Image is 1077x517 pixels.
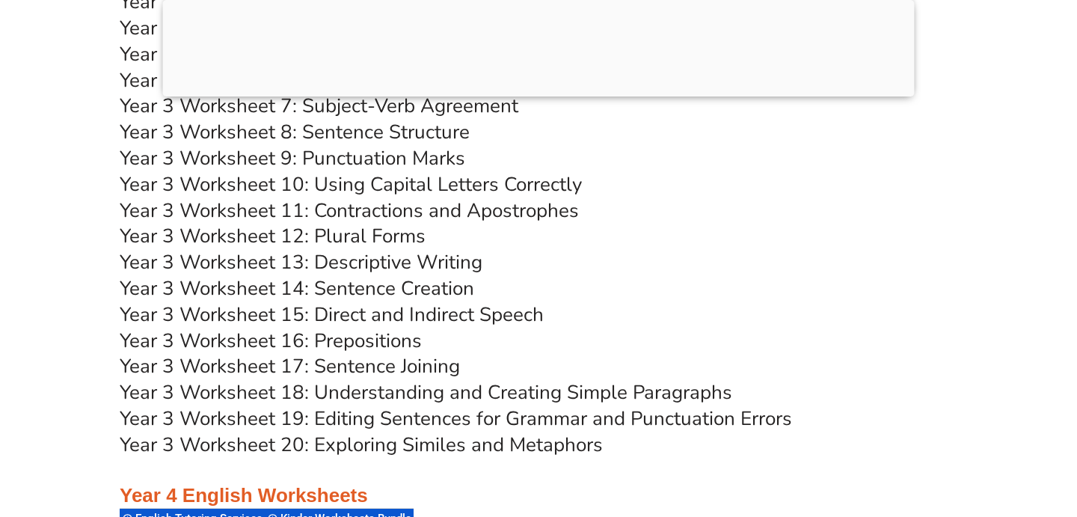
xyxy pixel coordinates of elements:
[120,432,603,458] a: Year 3 Worksheet 20: Exploring Similes and Metaphors
[120,198,579,224] a: Year 3 Worksheet 11: Contractions and Apostrophes
[120,67,595,94] a: Year 3 Worksheet 6: Proper Nouns vs. Common Nouns
[120,459,957,510] h3: Year 4 English Worksheets
[120,41,557,67] a: Year 3 Worksheet 5: Nouns, Verbs, and Adjectives
[120,93,518,119] a: Year 3 Worksheet 7: Subject-Verb Agreement
[120,171,582,198] a: Year 3 Worksheet 10: Using Capital Letters Correctly
[120,328,422,354] a: Year 3 Worksheet 16: Prepositions
[120,353,460,379] a: Year 3 Worksheet 17: Sentence Joining
[120,249,482,275] a: Year 3 Worksheet 13: Descriptive Writing
[120,302,544,328] a: Year 3 Worksheet 15: Direct and Indirect Speech
[120,223,426,249] a: Year 3 Worksheet 12: Plural Forms
[120,379,732,406] a: Year 3 Worksheet 18: Understanding and Creating Simple Paragraphs
[820,348,1077,517] iframe: Chat Widget
[120,145,465,171] a: Year 3 Worksheet 9: Punctuation Marks
[120,275,474,302] a: Year 3 Worksheet 14: Sentence Creation
[120,406,792,432] a: Year 3 Worksheet 19: Editing Sentences for Grammar and Punctuation Errors
[120,15,488,41] a: Year 3 Worksheet 4: Prefixes and Suffixes
[120,119,470,145] a: Year 3 Worksheet 8: Sentence Structure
